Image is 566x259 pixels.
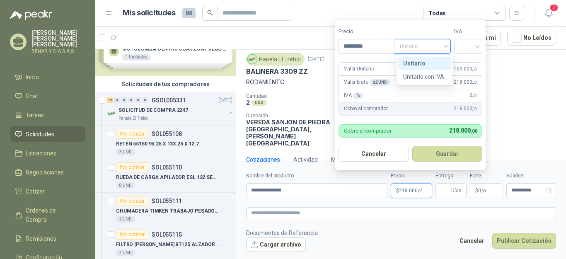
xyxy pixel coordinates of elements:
[470,128,477,134] span: ,00
[293,155,318,164] div: Actividad
[95,159,236,193] a: Por cotizarSOL055110RUEDA DE CARGA APILADOR ESL 122 SERIE8 UND
[107,109,117,119] img: Company Logo
[135,97,141,103] div: 0
[399,188,423,193] span: 218.000
[116,207,219,215] p: CHUMACERA TIMKEN TRABAJO PESADO 2"7/16 4 HUECOS
[252,99,267,106] div: UND
[454,28,482,36] label: IVA
[95,193,236,226] a: Por cotizarSOL055111CHUMACERA TIMKEN TRABAJO PESADO 2"7/16 4 HUECOS2 UND
[142,97,148,103] div: 0
[391,183,432,198] p: $218.000,00
[26,168,64,177] span: Negociaciones
[492,233,556,249] button: Publicar Cotización
[152,232,182,237] p: SOL055115
[10,10,52,20] img: Logo peakr
[370,79,390,86] div: x 2 UND
[472,80,477,85] span: ,00
[246,77,556,87] p: RODAMIENTO
[398,70,451,83] div: Unitario con IVA
[246,67,308,76] p: BALINERA 3309 ZZ
[248,55,257,64] img: Company Logo
[428,9,446,18] div: Todas
[481,189,486,193] span: ,00
[246,53,305,65] div: Panela El Trébol
[435,172,467,180] label: Entrega
[412,146,483,162] button: Guardar
[451,184,462,198] span: Días
[10,88,85,104] a: Chat
[31,49,85,54] p: BENAR Y CIA S A S
[10,145,85,161] a: Licitaciones
[26,234,56,243] span: Remisiones
[119,115,149,122] p: Panela El Trébol
[107,97,113,103] div: 19
[116,241,219,249] p: FILTRO [PERSON_NAME] B7125 ALZADORA 1850
[116,174,219,182] p: RUEDA DE CARGA APILADOR ESL 122 SERIE
[470,172,503,180] label: Flete
[116,162,148,172] div: Por cotizar
[449,127,477,134] span: 218.000
[116,149,135,155] div: 3 UND
[454,78,477,86] span: 218.000
[470,183,503,198] p: $ 0,00
[246,155,280,164] div: Cotizaciones
[549,4,559,12] span: 7
[403,59,446,68] div: Unitario
[10,69,85,85] a: Inicio
[116,230,148,240] div: Por cotizar
[454,105,477,113] span: 218.000
[116,129,148,139] div: Por cotizar
[246,113,337,119] p: Dirección
[472,93,477,98] span: ,00
[472,67,477,71] span: ,00
[10,126,85,142] a: Solicitudes
[95,76,236,92] div: Solicitudes de tus compradores
[31,30,85,47] p: [PERSON_NAME] [PERSON_NAME] [PERSON_NAME]
[26,92,38,101] span: Chat
[475,188,478,193] span: $
[119,107,188,114] p: SOLICITUD DE COMPRA 2247
[123,7,176,19] h1: Mis solicitudes
[26,111,44,120] span: Tareas
[246,228,318,237] p: Documentos de Referencia
[207,10,213,16] span: search
[116,140,199,148] p: RETÉN 55150 95.25 X 133.25 X 12.7
[344,65,374,73] p: Valor Unitario
[344,105,387,113] p: Cobro al comprador
[10,203,85,228] a: Órdenes de Compra
[116,196,148,206] div: Por cotizar
[246,93,355,99] p: Cantidad
[339,146,409,162] button: Cancelar
[541,6,556,21] button: 7
[344,78,390,86] p: Valor bruto
[400,40,446,53] span: Unitario
[391,172,432,180] label: Precio
[308,56,324,63] p: [DATE]
[339,28,395,36] label: Precio
[10,107,85,123] a: Tareas
[10,231,85,247] a: Remisiones
[182,8,196,18] span: 88
[121,97,127,103] div: 0
[26,73,39,82] span: Inicio
[26,187,45,196] span: Cotizar
[10,165,85,180] a: Negociaciones
[26,130,54,139] span: Solicitudes
[331,155,356,164] div: Mensajes
[469,92,477,99] span: 0
[218,97,232,104] p: [DATE]
[95,126,236,159] a: Por cotizarSOL055108RETÉN 55150 95.25 X 133.25 X 12.73 UND
[246,172,387,180] label: Nombre del producto
[507,30,556,46] button: No Leídos
[455,233,489,249] button: Cancelar
[344,128,392,133] p: Cobro al comprador
[152,97,186,103] p: GSOL005331
[116,182,135,189] div: 8 UND
[246,99,250,106] p: 2
[506,172,556,180] label: Validez
[128,97,134,103] div: 0
[403,72,446,81] div: Unitario con IVA
[116,216,135,223] div: 2 UND
[344,92,363,99] p: IVA
[246,237,306,252] button: Cargar archivo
